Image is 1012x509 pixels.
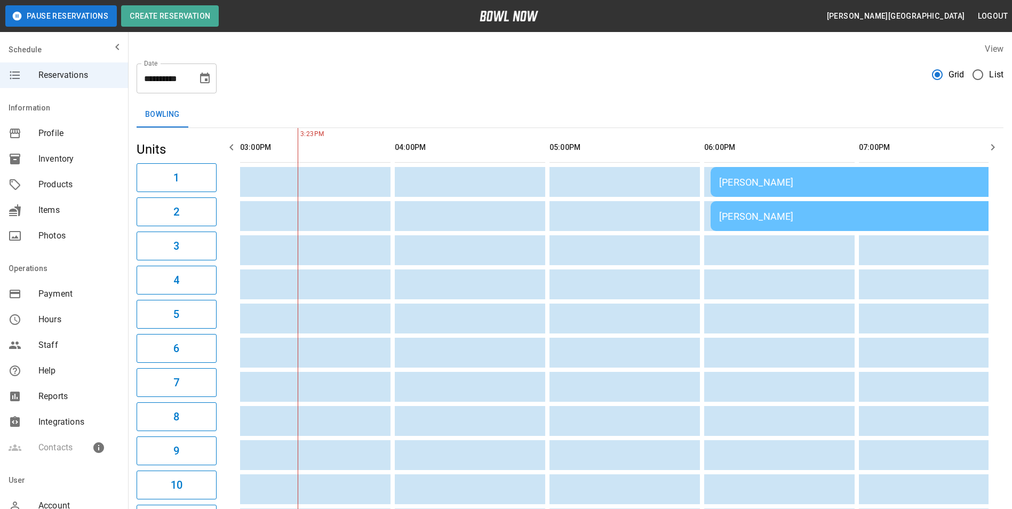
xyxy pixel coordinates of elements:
[173,203,179,220] h6: 2
[38,416,119,428] span: Integrations
[173,374,179,391] h6: 7
[137,471,217,499] button: 10
[137,102,1003,128] div: inventory tabs
[38,313,119,326] span: Hours
[121,5,219,27] button: Create Reservation
[949,68,965,81] span: Grid
[38,69,119,82] span: Reservations
[137,368,217,397] button: 7
[194,68,216,89] button: Choose date, selected date is Sep 27, 2025
[137,197,217,226] button: 2
[38,127,119,140] span: Profile
[173,169,179,186] h6: 1
[173,272,179,289] h6: 4
[173,340,179,357] h6: 6
[989,68,1003,81] span: List
[137,334,217,363] button: 6
[38,153,119,165] span: Inventory
[974,6,1012,26] button: Logout
[137,232,217,260] button: 3
[137,300,217,329] button: 5
[38,288,119,300] span: Payment
[137,266,217,295] button: 4
[38,178,119,191] span: Products
[480,11,538,21] img: logo
[173,408,179,425] h6: 8
[719,177,1009,188] div: [PERSON_NAME]
[38,390,119,403] span: Reports
[137,402,217,431] button: 8
[173,442,179,459] h6: 9
[173,306,179,323] h6: 5
[38,229,119,242] span: Photos
[173,237,179,254] h6: 3
[823,6,969,26] button: [PERSON_NAME][GEOGRAPHIC_DATA]
[137,163,217,192] button: 1
[38,364,119,377] span: Help
[137,436,217,465] button: 9
[5,5,117,27] button: Pause Reservations
[985,44,1003,54] label: View
[38,204,119,217] span: Items
[719,211,1009,222] div: [PERSON_NAME]
[38,339,119,352] span: Staff
[137,141,217,158] h5: Units
[137,102,188,128] button: Bowling
[171,476,182,494] h6: 10
[298,129,300,140] span: 3:23PM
